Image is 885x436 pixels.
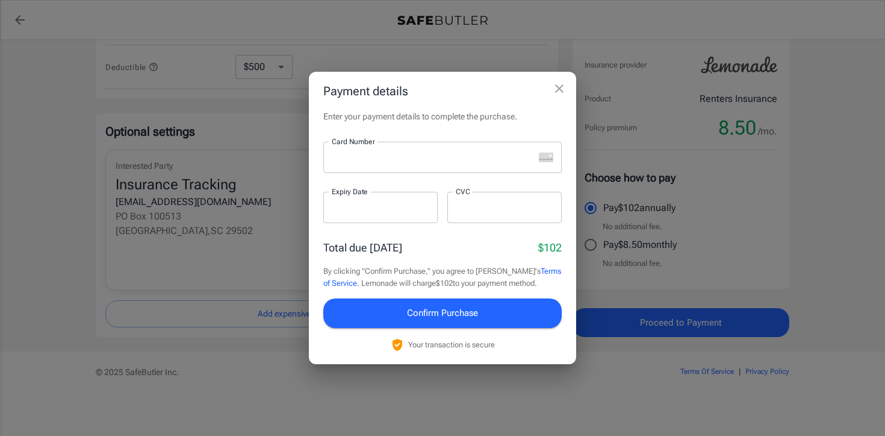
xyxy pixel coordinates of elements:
iframe: Secure card number input frame [332,152,534,163]
p: Total due [DATE] [323,239,402,256]
label: Card Number [332,136,374,147]
iframe: Secure CVC input frame [456,202,553,213]
button: close [547,77,571,101]
p: Your transaction is secure [408,339,495,350]
h2: Payment details [309,72,576,110]
svg: unknown [539,153,553,162]
p: Enter your payment details to complete the purchase. [323,110,562,122]
p: By clicking "Confirm Purchase," you agree to [PERSON_NAME]'s . Lemonade will charge $102 to your ... [323,265,562,289]
a: Terms of Service [323,267,561,288]
p: $102 [538,239,562,256]
label: CVC [456,186,470,197]
iframe: Secure expiration date input frame [332,202,429,213]
label: Expiry Date [332,186,368,197]
span: Confirm Purchase [407,305,478,321]
button: Confirm Purchase [323,299,562,327]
